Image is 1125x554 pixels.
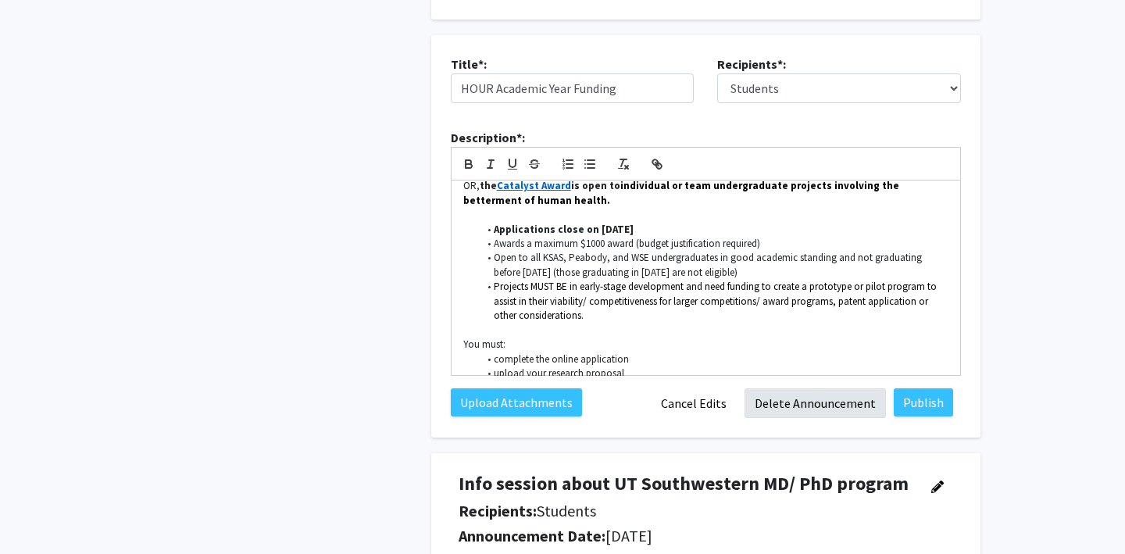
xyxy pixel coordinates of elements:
[651,388,737,418] button: Cancel Edits
[478,251,948,280] li: Open to all KSAS, Peabody, and WSE undergraduates in good academic standing and not graduating be...
[459,501,537,520] b: Recipients:
[463,338,948,352] p: You must:
[717,56,786,72] b: Recipients*:
[478,366,948,381] li: upload your research proposal
[463,179,902,206] strong: individual or team undergraduate projects involving the betterment of human health.
[480,179,497,192] strong: the
[451,388,582,416] label: Upload Attachments
[459,502,910,520] h5: Students
[894,388,953,416] button: Publish
[494,223,634,236] strong: Applications close on [DATE]
[745,388,886,418] button: Delete Announcement
[451,56,487,72] b: Title*:
[12,484,66,542] iframe: Chat
[463,179,948,208] p: OR,
[494,280,939,322] span: Projects MUST BE in early-stage development and need funding to create a prototype or pilot progr...
[478,352,948,366] li: complete the online application
[478,237,948,251] li: Awards a maximum $1000 award (budget justification required)
[459,473,910,495] h4: Info session about UT Southwestern MD/ PhD program
[459,526,605,545] b: Announcement Date:
[451,130,525,145] b: Description*:
[459,527,910,545] h5: [DATE]
[497,179,571,192] a: Catalyst Award
[571,179,620,192] strong: is open to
